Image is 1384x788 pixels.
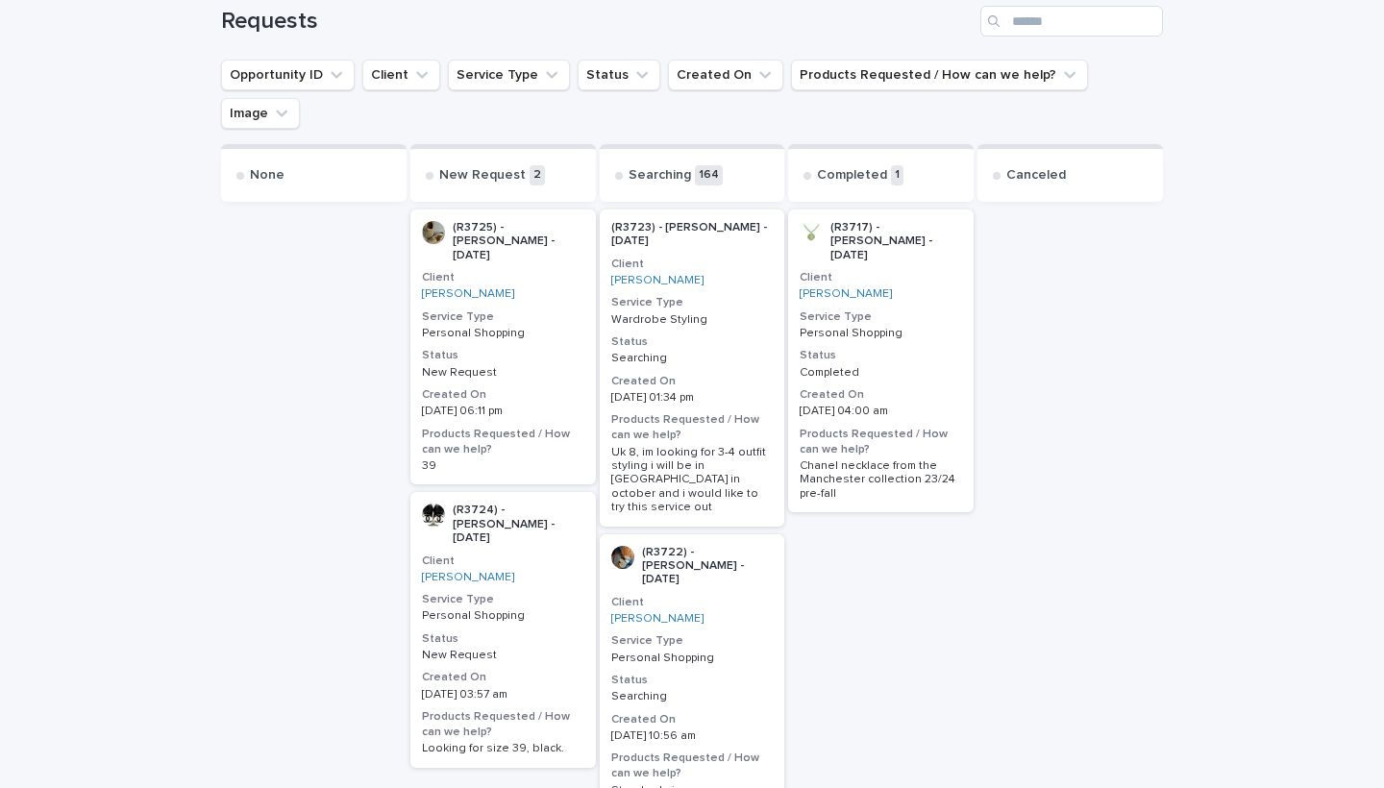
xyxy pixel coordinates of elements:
p: Personal Shopping [611,652,774,665]
h3: Status [611,334,774,350]
h3: Created On [800,387,962,403]
p: 164 [695,165,723,185]
p: Canceled [1006,167,1066,184]
h3: Client [422,270,584,285]
p: Uk 8, im looking for 3-4 outfit styling i will be in [GEOGRAPHIC_DATA] in october and i would lik... [611,446,774,515]
p: New Request [422,649,584,662]
h3: Created On [611,712,774,727]
p: Personal Shopping [800,327,962,340]
button: Service Type [448,60,570,90]
a: [PERSON_NAME] [422,571,514,584]
h3: Products Requested / How can we help? [422,427,584,457]
a: [PERSON_NAME] [422,287,514,301]
h3: Client [800,270,962,285]
h3: Client [611,257,774,272]
input: Search [980,6,1163,37]
p: Personal Shopping [422,327,584,340]
p: None [250,167,284,184]
p: (R3723) - [PERSON_NAME] - [DATE] [611,221,774,249]
p: (R3717) - [PERSON_NAME] - [DATE] [830,221,962,262]
p: 39 [422,459,584,473]
h3: Created On [422,387,584,403]
a: (R3725) - [PERSON_NAME] - [DATE]Client[PERSON_NAME] Service TypePersonal ShoppingStatusNew Reques... [410,209,596,484]
button: Opportunity ID [221,60,355,90]
p: New Request [422,366,584,380]
p: New Request [439,167,526,184]
a: (R3717) - [PERSON_NAME] - [DATE]Client[PERSON_NAME] Service TypePersonal ShoppingStatusCompletedC... [788,209,974,512]
h3: Service Type [422,592,584,607]
p: [DATE] 03:57 am [422,688,584,702]
h3: Service Type [800,309,962,325]
p: (R3724) - [PERSON_NAME] - [DATE] [453,504,584,545]
p: Searching [629,167,691,184]
h3: Service Type [422,309,584,325]
button: Client [362,60,440,90]
h3: Status [611,673,774,688]
h3: Client [422,554,584,569]
h3: Client [611,595,774,610]
button: Image [221,98,300,129]
h3: Products Requested / How can we help? [422,709,584,740]
p: [DATE] 10:56 am [611,729,774,743]
h3: Created On [611,374,774,389]
a: (R3723) - [PERSON_NAME] - [DATE]Client[PERSON_NAME] Service TypeWardrobe StylingStatusSearchingCr... [600,209,785,527]
p: Completed [817,167,887,184]
h3: Status [422,348,584,363]
h3: Products Requested / How can we help? [611,412,774,443]
h3: Created On [422,670,584,685]
button: Created On [668,60,783,90]
p: 2 [530,165,545,185]
h1: Requests [221,8,973,36]
p: (R3725) - [PERSON_NAME] - [DATE] [453,221,584,262]
p: [DATE] 01:34 pm [611,391,774,405]
h3: Products Requested / How can we help? [800,427,962,457]
a: [PERSON_NAME] [611,274,704,287]
p: (R3722) - [PERSON_NAME] - [DATE] [642,546,774,587]
h3: Service Type [611,295,774,310]
p: Looking for size 39, black. [422,742,584,755]
p: Searching [611,352,774,365]
a: [PERSON_NAME] [800,287,892,301]
button: Status [578,60,660,90]
p: Chanel necklace from the Manchester collection 23/24 pre-fall [800,459,962,501]
h3: Service Type [611,633,774,649]
h3: Status [422,631,584,647]
p: [DATE] 06:11 pm [422,405,584,418]
p: Wardrobe Styling [611,313,774,327]
a: (R3724) - [PERSON_NAME] - [DATE]Client[PERSON_NAME] Service TypePersonal ShoppingStatusNew Reques... [410,492,596,767]
a: [PERSON_NAME] [611,612,704,626]
p: Searching [611,690,774,703]
p: 1 [891,165,903,185]
p: Personal Shopping [422,609,584,623]
button: Products Requested / How can we help? [791,60,1088,90]
p: [DATE] 04:00 am [800,405,962,418]
h3: Products Requested / How can we help? [611,751,774,781]
h3: Status [800,348,962,363]
p: Completed [800,366,962,380]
